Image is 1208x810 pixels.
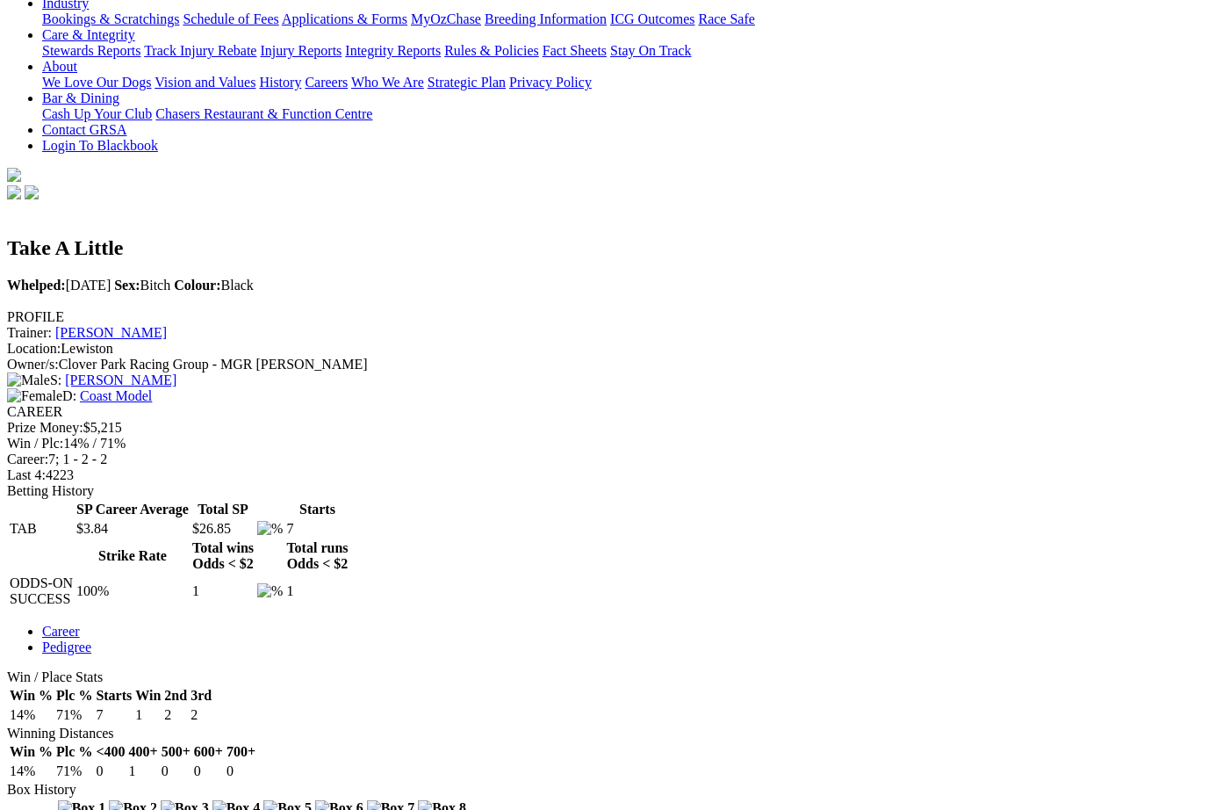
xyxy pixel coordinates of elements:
[7,372,61,387] span: S:
[543,43,607,58] a: Fact Sheets
[55,325,167,340] a: [PERSON_NAME]
[411,11,481,26] a: MyOzChase
[128,743,159,761] th: 400+
[42,138,158,153] a: Login To Blackbook
[55,743,93,761] th: Plc %
[155,106,372,121] a: Chasers Restaurant & Function Centre
[444,43,539,58] a: Rules & Policies
[7,388,76,403] span: D:
[7,467,46,482] span: Last 4:
[285,501,349,518] th: Starts
[75,539,190,573] th: Strike Rate
[9,575,74,608] td: ODDS-ON SUCCESS
[7,436,63,451] span: Win / Plc:
[55,687,93,705] th: Plc %
[7,726,1201,741] div: Winning Distances
[163,706,188,724] td: 2
[174,278,220,293] b: Colour:
[75,520,190,538] td: $3.84
[55,706,93,724] td: 71%
[305,75,348,90] a: Careers
[183,11,278,26] a: Schedule of Fees
[42,43,140,58] a: Stewards Reports
[42,106,1201,122] div: Bar & Dining
[42,106,152,121] a: Cash Up Your Club
[7,782,1201,798] div: Box History
[610,11,694,26] a: ICG Outcomes
[351,75,424,90] a: Who We Are
[7,357,59,372] span: Owner/s:
[7,236,1201,260] h2: Take A Little
[7,404,1201,420] div: CAREER
[191,539,255,573] th: Total wins Odds < $2
[42,624,80,639] a: Career
[485,11,607,26] a: Breeding Information
[7,357,1201,372] div: Clover Park Racing Group - MGR [PERSON_NAME]
[42,122,126,137] a: Contact GRSA
[42,75,1201,90] div: About
[698,11,754,26] a: Race Safe
[259,75,301,90] a: History
[42,27,135,42] a: Care & Integrity
[42,11,1201,27] div: Industry
[285,539,349,573] th: Total runs Odds < $2
[134,706,162,724] td: 1
[257,583,283,599] img: %
[7,341,61,356] span: Location:
[155,75,255,90] a: Vision and Values
[134,687,162,705] th: Win
[260,43,342,58] a: Injury Reports
[75,575,190,608] td: 100%
[42,90,119,105] a: Bar & Dining
[75,501,190,518] th: SP Career Average
[7,467,1201,483] div: 4223
[7,325,52,340] span: Trainer:
[7,669,1201,685] div: Win / Place Stats
[7,168,21,182] img: logo-grsa-white.png
[428,75,506,90] a: Strategic Plan
[25,185,39,199] img: twitter.svg
[7,278,66,293] b: Whelped:
[42,59,77,74] a: About
[7,452,1201,467] div: 7; 1 - 2 - 2
[144,43,256,58] a: Track Injury Rebate
[95,687,133,705] th: Starts
[345,43,441,58] a: Integrity Reports
[163,687,188,705] th: 2nd
[55,763,93,780] td: 71%
[226,763,256,780] td: 0
[80,388,152,403] a: Coast Model
[509,75,592,90] a: Privacy Policy
[7,452,48,466] span: Career:
[95,763,126,780] td: 0
[7,420,1201,436] div: $5,215
[161,743,191,761] th: 500+
[190,706,212,724] td: 2
[95,706,133,724] td: 7
[174,278,254,293] span: Black
[190,687,212,705] th: 3rd
[285,520,349,538] td: 7
[7,436,1201,452] div: 14% / 71%
[128,763,159,780] td: 1
[42,43,1201,59] div: Care & Integrity
[42,640,91,655] a: Pedigree
[7,185,21,199] img: facebook.svg
[9,706,54,724] td: 14%
[193,763,224,780] td: 0
[257,521,283,537] img: %
[7,420,83,435] span: Prize Money:
[7,278,111,293] span: [DATE]
[161,763,191,780] td: 0
[191,520,255,538] td: $26.85
[7,309,1201,325] div: PROFILE
[7,388,62,404] img: Female
[114,278,140,293] b: Sex:
[65,372,176,387] a: [PERSON_NAME]
[42,75,151,90] a: We Love Our Dogs
[9,763,54,780] td: 14%
[9,687,54,705] th: Win %
[193,743,224,761] th: 600+
[191,501,255,518] th: Total SP
[7,341,1201,357] div: Lewiston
